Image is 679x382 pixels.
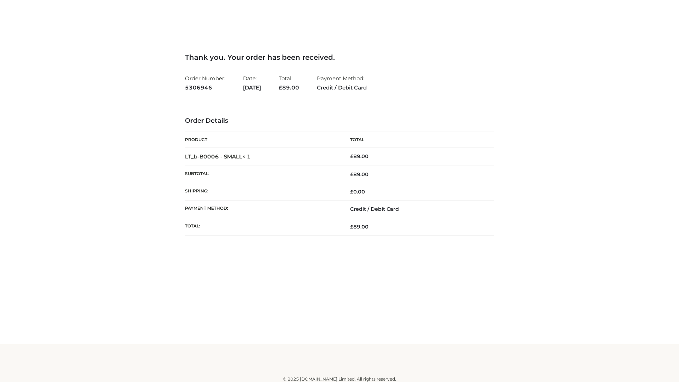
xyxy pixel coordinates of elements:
span: 89.00 [350,224,368,230]
td: Credit / Debit Card [339,201,494,218]
li: Total: [279,72,299,94]
span: £ [279,84,282,91]
bdi: 89.00 [350,153,368,160]
span: £ [350,189,353,195]
th: Shipping: [185,183,339,201]
th: Payment method: [185,201,339,218]
strong: × 1 [242,153,251,160]
strong: LT_b-B0006 - SMALL [185,153,251,160]
h3: Order Details [185,117,494,125]
h3: Thank you. Your order has been received. [185,53,494,62]
bdi: 0.00 [350,189,365,195]
th: Product [185,132,339,148]
span: £ [350,153,353,160]
span: 89.00 [350,171,368,178]
span: 89.00 [279,84,299,91]
strong: [DATE] [243,83,261,92]
span: £ [350,224,353,230]
span: £ [350,171,353,178]
li: Payment Method: [317,72,367,94]
li: Date: [243,72,261,94]
th: Total: [185,218,339,235]
th: Total [339,132,494,148]
th: Subtotal: [185,166,339,183]
li: Order Number: [185,72,225,94]
strong: Credit / Debit Card [317,83,367,92]
strong: 5306946 [185,83,225,92]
